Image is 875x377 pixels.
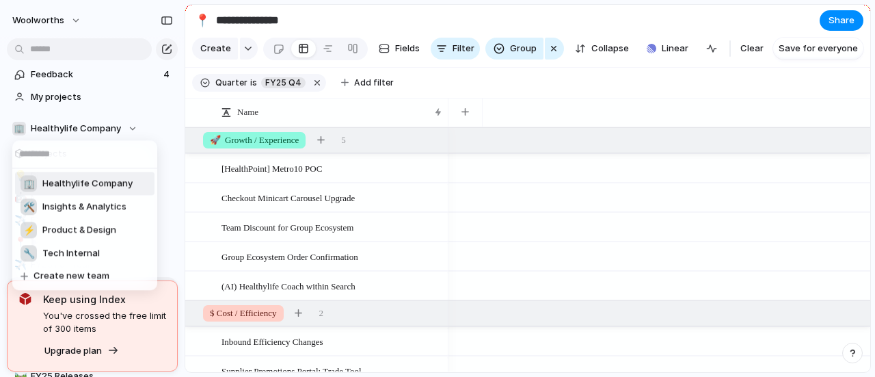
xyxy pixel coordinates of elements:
[42,177,133,191] span: Healthylife Company
[21,245,37,261] div: 🔧
[21,175,37,192] div: 🏢
[42,200,126,214] span: Insights & Analytics
[21,198,37,215] div: 🛠️
[33,270,109,283] span: Create new team
[21,222,37,238] div: ⚡
[42,247,100,261] span: Tech Internal
[42,224,116,237] span: Product & Design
